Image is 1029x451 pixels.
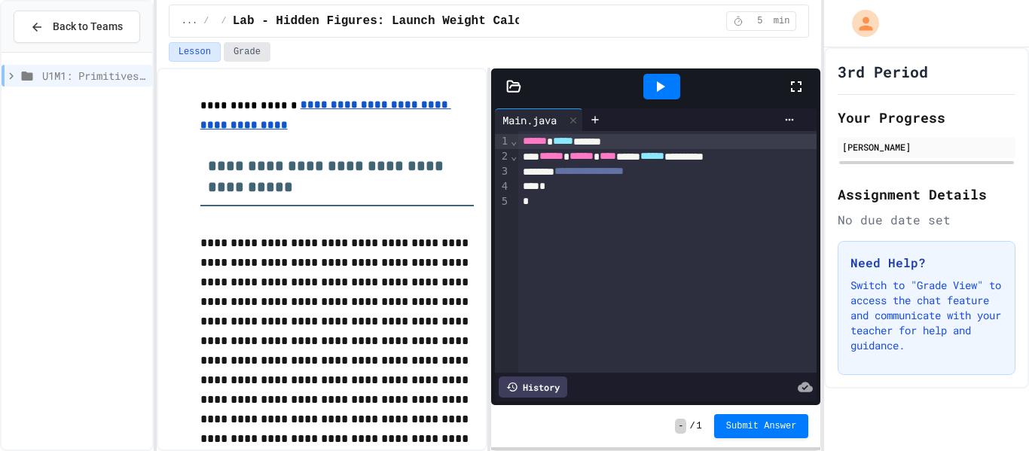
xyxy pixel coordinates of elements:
[838,211,1015,229] div: No due date set
[182,15,198,27] span: ...
[675,419,686,434] span: -
[495,108,583,131] div: Main.java
[233,12,566,30] span: Lab - Hidden Figures: Launch Weight Calculator
[774,15,790,27] span: min
[850,254,1003,272] h3: Need Help?
[697,420,702,432] span: 1
[495,112,564,128] div: Main.java
[224,42,270,62] button: Grade
[689,420,695,432] span: /
[495,194,510,209] div: 5
[42,68,146,84] span: U1M1: Primitives, Variables, Basic I/O
[221,15,227,27] span: /
[838,61,928,82] h1: 3rd Period
[510,150,518,162] span: Fold line
[836,6,883,41] div: My Account
[495,164,510,179] div: 3
[714,414,809,438] button: Submit Answer
[838,184,1015,205] h2: Assignment Details
[499,376,567,398] div: History
[495,179,510,194] div: 4
[53,19,123,35] span: Back to Teams
[726,420,797,432] span: Submit Answer
[748,15,772,27] span: 5
[850,278,1003,353] p: Switch to "Grade View" to access the chat feature and communicate with your teacher for help and ...
[838,107,1015,128] h2: Your Progress
[495,134,510,149] div: 1
[169,42,221,62] button: Lesson
[14,11,140,43] button: Back to Teams
[203,15,209,27] span: /
[495,149,510,164] div: 2
[842,140,1011,154] div: [PERSON_NAME]
[510,135,518,147] span: Fold line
